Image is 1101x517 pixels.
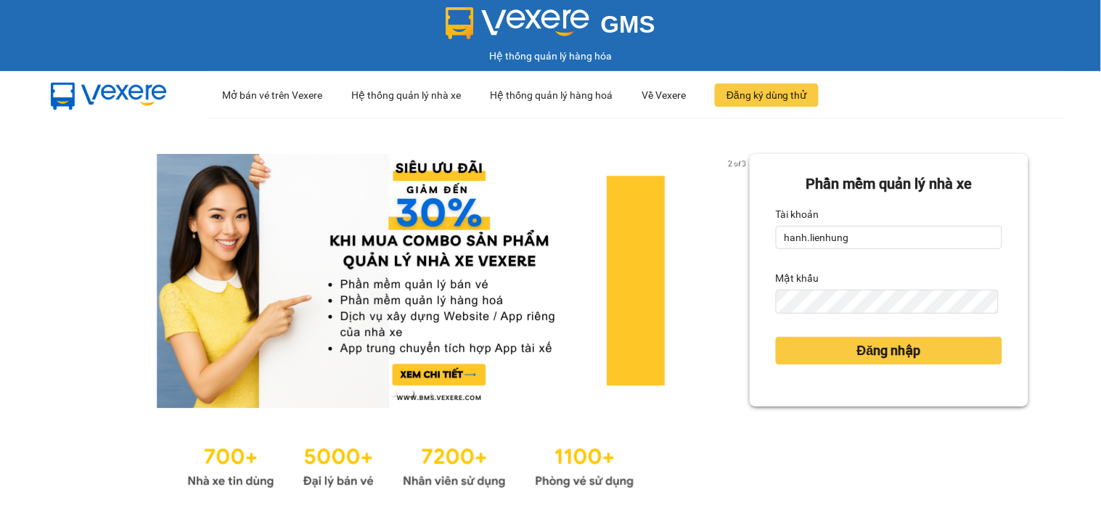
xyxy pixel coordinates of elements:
button: Đăng ký dùng thử [715,84,819,107]
span: Đăng nhập [857,341,921,361]
input: Mật khẩu [776,290,999,313]
button: next slide / item [729,154,750,408]
label: Tài khoản [776,203,819,226]
div: Phần mềm quản lý nhà xe [776,173,1002,195]
li: slide item 3 [425,391,431,396]
span: Đăng ký dùng thử [727,87,807,103]
li: slide item 1 [390,391,396,396]
p: 2 of 3 [724,154,750,173]
div: Hệ thống quản lý hàng hoá [490,72,613,118]
li: slide item 2 [408,391,414,396]
img: mbUUG5Q.png [36,71,181,119]
span: GMS [601,11,655,38]
img: Statistics.png [187,437,634,492]
a: GMS [446,22,655,33]
img: logo 2 [446,7,589,39]
button: previous slide / item [73,154,93,408]
input: Tài khoản [776,226,1002,249]
div: Hệ thống quản lý nhà xe [351,72,461,118]
button: Đăng nhập [776,337,1002,365]
div: Hệ thống quản lý hàng hóa [4,48,1097,64]
div: Mở bán vé trên Vexere [222,72,322,118]
div: Về Vexere [642,72,686,118]
label: Mật khẩu [776,266,819,290]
